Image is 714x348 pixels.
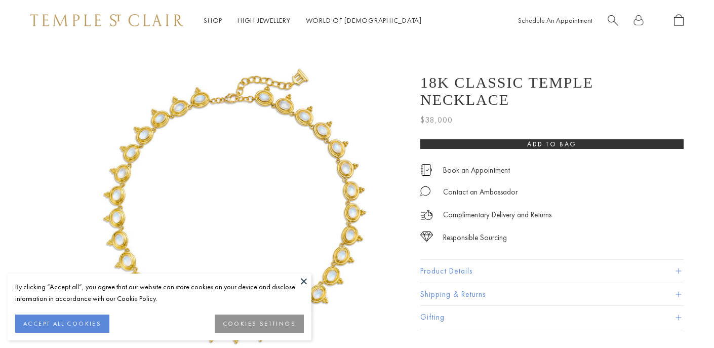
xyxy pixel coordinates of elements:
[443,231,507,244] div: Responsible Sourcing
[420,74,684,108] h1: 18K Classic Temple Necklace
[420,260,684,283] button: Product Details
[420,139,684,149] button: Add to bag
[420,209,433,221] img: icon_delivery.svg
[420,186,430,196] img: MessageIcon-01_2.svg
[204,14,422,27] nav: Main navigation
[30,14,183,26] img: Temple St. Clair
[527,140,577,148] span: Add to bag
[443,209,551,221] p: Complimentary Delivery and Returns
[204,16,222,25] a: ShopShop
[518,16,592,25] a: Schedule An Appointment
[15,281,304,304] div: By clicking “Accept all”, you agree that our website can store cookies on your device and disclos...
[443,165,510,176] a: Book an Appointment
[420,164,432,176] img: icon_appointment.svg
[306,16,422,25] a: World of [DEMOGRAPHIC_DATA]World of [DEMOGRAPHIC_DATA]
[237,16,291,25] a: High JewelleryHigh Jewellery
[443,186,518,199] div: Contact an Ambassador
[420,231,433,242] img: icon_sourcing.svg
[15,315,109,333] button: ACCEPT ALL COOKIES
[663,300,704,338] iframe: Gorgias live chat messenger
[674,14,684,27] a: Open Shopping Bag
[215,315,304,333] button: COOKIES SETTINGS
[420,306,684,329] button: Gifting
[420,113,453,127] span: $38,000
[420,283,684,306] button: Shipping & Returns
[608,14,618,27] a: Search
